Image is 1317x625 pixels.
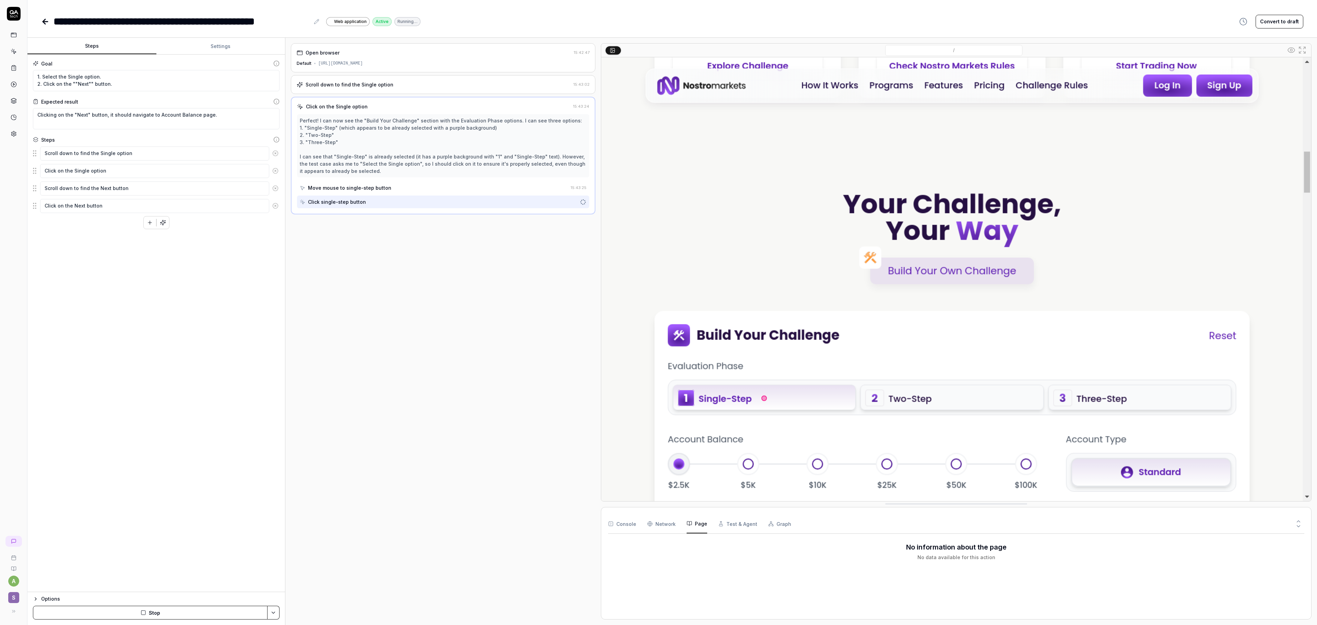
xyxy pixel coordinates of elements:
button: Click single-step button [297,196,589,208]
button: S [3,587,24,604]
img: Screenshot [601,57,1311,501]
div: Suggestions [33,199,280,213]
button: Show all interative elements [1286,45,1297,56]
div: Default [297,60,311,67]
div: Steps [41,136,55,143]
button: Test & Agent [718,514,757,533]
button: Network [647,514,676,533]
button: a [8,576,19,587]
time: 15:43:02 [573,82,590,87]
button: Steps [27,38,156,55]
span: Web application [334,19,367,25]
button: Graph [768,514,791,533]
a: Documentation [3,561,24,571]
button: Page [687,514,707,533]
a: New conversation [5,536,22,547]
button: Console [608,514,636,533]
button: Settings [156,38,285,55]
div: [URL][DOMAIN_NAME] [318,60,363,67]
div: Perfect! I can now see the "Build Your Challenge" section with the Evaluation Phase options. I ca... [300,117,586,175]
button: Open in full screen [1297,45,1308,56]
button: Remove step [269,164,282,178]
div: Options [41,595,280,603]
div: Suggestions [33,181,280,196]
a: Web application [326,17,370,26]
button: Convert to draft [1256,15,1303,28]
div: No data available for this action [917,554,995,561]
h3: No information about the page [906,542,1007,552]
div: Open browser [306,49,340,56]
div: Scroll down to find the Single option [306,81,393,88]
time: 15:43:25 [571,185,586,190]
div: Click single-step button [308,198,366,205]
div: Suggestions [33,146,280,161]
a: Book a call with us [3,550,24,561]
div: Click on the Single option [306,103,368,110]
button: Remove step [269,181,282,195]
time: 15:43:24 [573,104,589,109]
div: Expected result [41,98,78,105]
time: 15:42:47 [574,50,590,55]
button: Remove step [269,146,282,160]
button: Stop [33,606,268,620]
button: Remove step [269,199,282,213]
button: View version history [1235,15,1251,28]
div: Goal [41,60,52,67]
span: S [8,592,19,603]
div: Running… [394,17,420,26]
div: Move mouse to single-step button [308,184,391,191]
button: Move mouse to single-step button15:43:25 [297,181,589,194]
div: Suggestions [33,164,280,178]
button: Options [33,595,280,603]
div: Active [372,17,392,26]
